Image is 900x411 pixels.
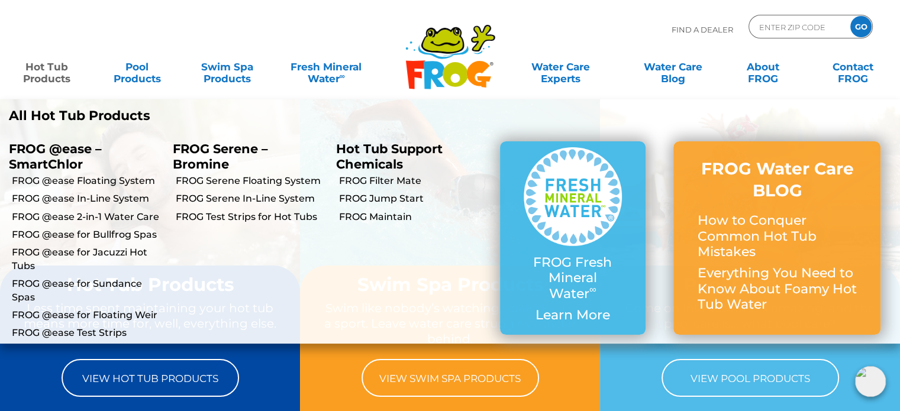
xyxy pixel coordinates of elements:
a: FROG Serene In-Line System [176,192,328,205]
sup: ∞ [589,283,596,295]
a: FROG Filter Mate [339,174,491,187]
p: FROG @ease – SmartChlor [9,141,155,171]
a: View Hot Tub Products [62,359,239,397]
a: FROG @ease for Floating Weir [12,309,164,322]
p: How to Conquer Common Hot Tub Mistakes [697,213,857,260]
h3: FROG Water Care BLOG [697,158,857,201]
a: FROG @ease for Jacuzzi Hot Tubs [12,246,164,273]
a: FROG Water Care BLOG How to Conquer Common Hot Tub Mistakes Everything You Need to Know About Foa... [697,158,857,318]
a: FROG @ease In-Line System [12,192,164,205]
img: openIcon [855,366,886,397]
p: FROG Serene – Bromine [173,141,319,171]
a: View Pool Products [662,359,839,397]
p: Everything You Need to Know About Foamy Hot Tub Water [697,266,857,312]
a: Water CareExperts [504,55,618,79]
input: GO [850,16,872,37]
a: View Swim Spa Products [362,359,539,397]
a: Hot TubProducts [12,55,82,79]
a: FROG @ease for Sundance Spas [12,277,164,304]
a: FROG @ease Floating System [12,174,164,187]
p: Learn More [524,308,622,323]
a: Fresh MineralWater∞ [282,55,370,79]
a: Water CareBlog [638,55,708,79]
a: FROG Test Strips for Hot Tubs [176,211,328,224]
a: FROG Maintain [339,211,491,224]
p: Hot Tub Support Chemicals [336,141,482,171]
a: PoolProducts [102,55,172,79]
a: ContactFROG [818,55,888,79]
a: All Hot Tub Products [9,108,441,124]
input: Zip Code Form [758,18,838,35]
a: Swim SpaProducts [192,55,262,79]
a: FROG Jump Start [339,192,491,205]
a: FROG Serene Floating System [176,174,328,187]
a: FROG @ease Test Strips [12,326,164,339]
p: FROG Fresh Mineral Water [524,255,622,302]
a: FROG @ease for Bullfrog Spas [12,228,164,241]
a: AboutFROG [728,55,798,79]
sup: ∞ [339,72,344,80]
a: FROG @ease 2-in-1 Water Care [12,211,164,224]
p: Find A Dealer [672,15,733,44]
a: FROG Fresh Mineral Water∞ Learn More [524,147,622,329]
